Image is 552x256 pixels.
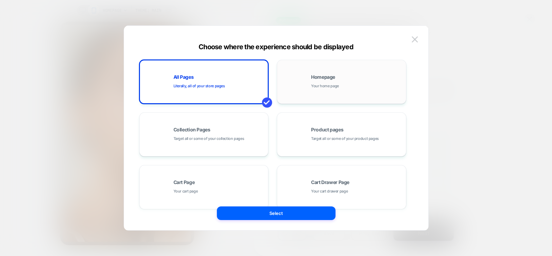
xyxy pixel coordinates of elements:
button: Select [217,206,335,220]
span: Homepage [311,75,335,79]
span: Product pages [311,127,343,132]
span: Your home page [311,83,339,89]
span: Cart Drawer Page [311,180,349,185]
span: Your cart drawer page [311,188,348,195]
div: Choose where the experience should be displayed [124,43,428,51]
span: Target all or some of your product pages [311,135,379,142]
img: close [412,36,418,42]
